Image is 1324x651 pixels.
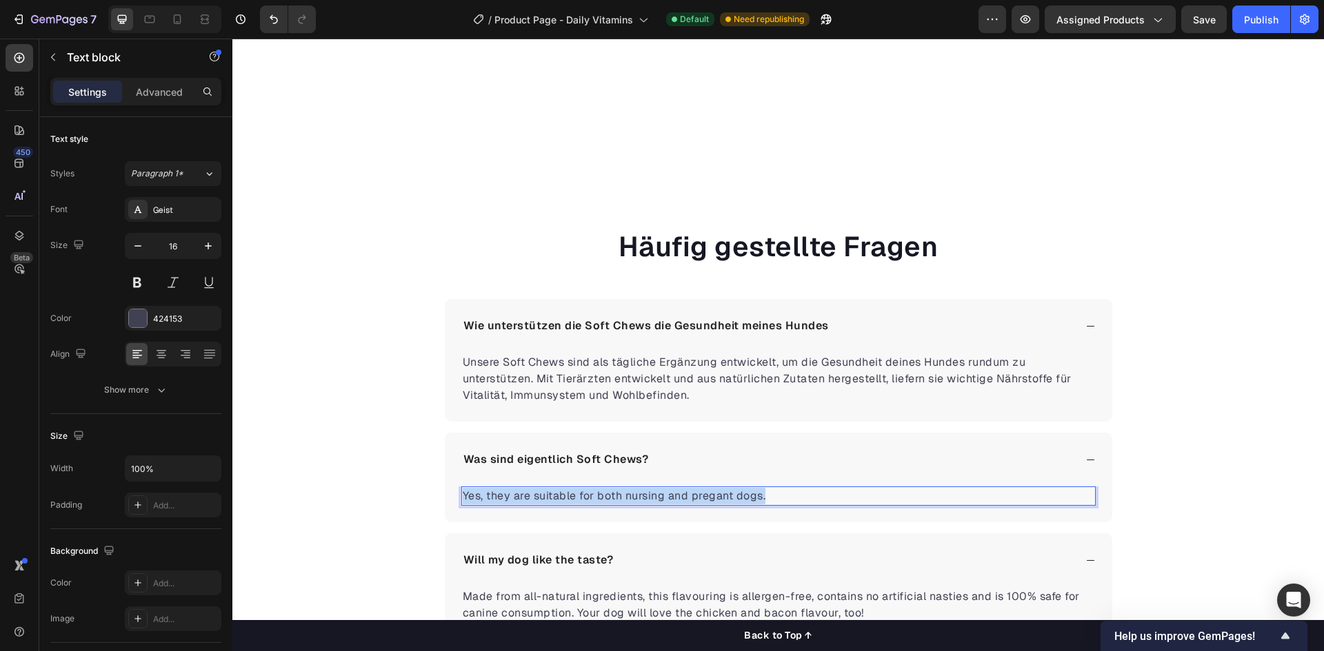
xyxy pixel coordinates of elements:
[153,577,218,590] div: Add...
[131,167,183,180] span: Paragraph 1*
[1277,583,1310,617] div: Open Intercom Messenger
[1114,630,1277,643] span: Help us improve GemPages!
[232,39,1324,651] iframe: Design area
[1232,6,1290,33] button: Publish
[494,12,633,27] span: Product Page - Daily Vitamins
[153,204,218,216] div: Geist
[125,161,221,186] button: Paragraph 1*
[50,577,72,589] div: Color
[126,456,221,481] input: Auto
[260,6,316,33] div: Undo/Redo
[90,11,97,28] p: 7
[50,312,72,324] div: Color
[488,12,492,27] span: /
[50,203,68,216] div: Font
[153,499,218,512] div: Add...
[67,49,184,65] p: Text block
[50,499,82,511] div: Padding
[104,383,168,397] div: Show more
[50,167,74,180] div: Styles
[13,147,33,158] div: 450
[1114,628,1294,644] button: Show survey - Help us improve GemPages!
[50,542,117,561] div: Background
[50,236,87,255] div: Size
[680,13,709,25] span: Default
[1056,12,1145,27] span: Assigned Products
[1193,14,1216,25] span: Save
[68,85,107,99] p: Settings
[1045,6,1176,33] button: Assigned Products
[10,252,33,263] div: Beta
[512,590,580,604] div: Back to Top ↑
[50,427,87,446] div: Size
[50,462,73,475] div: Width
[6,6,103,33] button: 7
[153,313,218,325] div: 424153
[50,612,74,625] div: Image
[136,85,183,99] p: Advanced
[734,13,804,25] span: Need republishing
[1181,6,1227,33] button: Save
[50,133,88,145] div: Text style
[153,613,218,626] div: Add...
[50,378,221,402] button: Show more
[1244,12,1278,27] div: Publish
[50,345,89,364] div: Align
